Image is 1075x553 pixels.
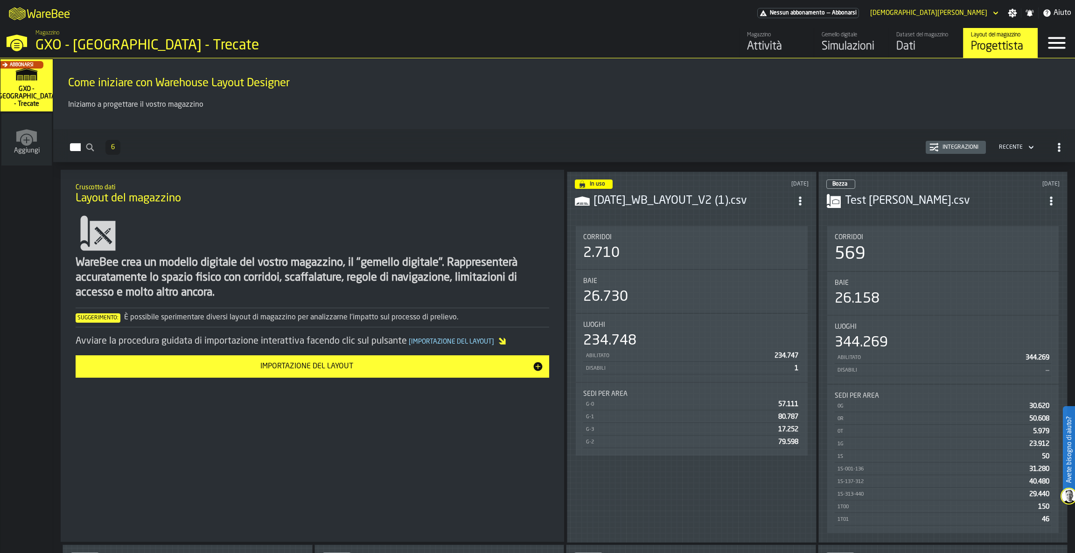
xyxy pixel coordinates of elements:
[585,439,775,445] div: G-2
[583,277,597,285] span: Baie
[832,10,857,16] span: Abbonarsi
[826,180,855,189] div: status-0 2
[835,412,1052,425] div: StatList-item-0R
[492,339,494,345] span: ]
[1046,367,1049,373] span: —
[583,435,800,448] div: StatList-item-G-2
[1029,441,1049,447] span: 23.912
[835,334,888,351] div: 344.269
[583,362,800,374] div: StatList-item-Disabili
[835,279,1052,287] div: Title
[1054,7,1071,19] span: Aiuto
[1064,407,1074,492] label: Avete bisogno di aiuto?
[0,59,53,113] a: link-to-/wh/i/7274009e-5361-4e21-8e36-7045ee840609/simulations
[593,194,792,208] h3: [DATE]_WB_LAYOUT_V2 (1).csv
[1038,504,1049,510] span: 150
[1,113,52,167] a: link-to-/wh/new
[747,32,806,38] div: Magazzino
[583,234,800,241] div: Title
[585,427,775,433] div: G-3
[583,321,800,329] div: Title
[583,390,800,398] div: Title
[837,355,1022,361] div: Abilitato
[407,339,496,345] span: Importazione del layout
[971,32,1030,38] div: Layout del magazzino
[775,353,798,359] span: 234.747
[835,351,1052,364] div: StatList-item-Abilitato
[835,234,1052,241] div: Title
[835,425,1052,437] div: StatList-item-0T
[1042,516,1049,523] span: 46
[837,454,1039,460] div: 1S
[111,144,115,151] span: 6
[583,398,800,410] div: StatList-item-G-0
[1026,354,1049,361] span: 344.269
[757,8,859,18] a: link-to-/wh/i/7274009e-5361-4e21-8e36-7045ee840609/pricing/
[971,39,1030,54] div: Progettista
[583,234,612,241] span: Corridoi
[583,277,800,285] div: Title
[835,475,1052,488] div: StatList-item-1S-137-312
[35,37,287,54] div: GXO - [GEOGRAPHIC_DATA] - Trecate
[1021,8,1038,18] label: button-toggle-Notifiche
[845,194,1043,208] div: Test Matteo.csv
[835,364,1052,376] div: StatList-item-Disabili
[1039,7,1075,19] label: button-toggle-Aiuto
[835,323,857,331] span: Luoghi
[583,390,628,398] span: Sedi per area
[576,226,808,269] div: stat-Corridoi
[1033,428,1049,435] span: 5.979
[814,28,888,58] a: link-to-/wh/i/7274009e-5361-4e21-8e36-7045ee840609/simulations
[76,256,549,300] div: WareBee crea un modello digitale del vostro magazzino, il "gemello digitale". Rappresenterà accur...
[958,181,1060,187] div: Updated: 28/08/2025, 11:39:19 Created: 11/07/2025, 17:09:09
[575,180,613,189] div: status-4 2
[61,170,564,542] div: ItemListCard-
[1029,478,1049,485] span: 40.480
[585,414,775,420] div: G-1
[585,353,771,359] div: Abilitato
[81,361,532,372] div: Importazione del layout
[835,323,1052,331] div: Title
[835,437,1052,450] div: StatList-item-1G
[53,129,1075,162] h2: button-Layout
[837,416,1026,422] div: 0R
[576,314,808,382] div: stat-Luoghi
[1029,466,1049,472] span: 31.280
[837,491,1026,498] div: 1S-313-440
[870,9,987,17] div: DropdownMenuValue-Matteo Cultrera
[827,10,830,16] span: —
[590,181,605,187] span: In uso
[837,504,1035,510] div: 1T00
[10,62,34,68] span: Abbonarsi
[14,147,40,154] span: Aggiungi
[739,28,814,58] a: link-to-/wh/i/7274009e-5361-4e21-8e36-7045ee840609/feed/
[837,466,1026,472] div: 1S-001-136
[68,76,290,91] span: Come iniziare con Warehouse Layout Designer
[53,58,1075,129] div: ItemListCard-
[778,439,798,445] span: 79.598
[583,410,800,423] div: StatList-item-G-1
[835,450,1052,463] div: StatList-item-1S
[567,172,817,543] div: ItemListCard-DashboardItemContainer
[866,7,1000,19] div: DropdownMenuValue-Matteo Cultrera
[68,177,557,211] div: title-Layout del magazzino
[1029,491,1049,498] span: 29.440
[926,141,986,154] button: button-Integrazioni
[76,182,549,191] h2: Sub Title
[837,441,1026,447] div: 1G
[68,99,1060,111] p: Iniziamo a progettare il vostro magazzino
[585,401,775,408] div: G-0
[835,392,1052,400] div: Title
[76,312,549,323] div: È possibile sperimentare diversi layout di magazzino per analizzarne l'impatto sul processo di pr...
[827,385,1059,533] div: stat-Sedi per area
[583,332,636,349] div: 234.748
[593,194,792,208] div: 2025-08-05_WB_LAYOUT_V2 (1).csv
[995,142,1036,153] div: DropdownMenuValue-4
[102,140,124,155] div: ButtonLoadMore-Per saperne di più-Precedente-Primo-Ultimo
[835,290,880,307] div: 26.158
[896,32,956,38] div: Dataset del magazzino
